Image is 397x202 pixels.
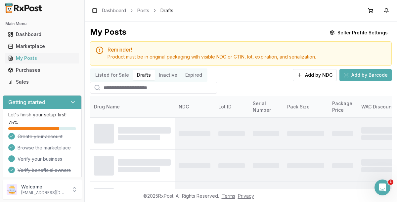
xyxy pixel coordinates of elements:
iframe: Intercom live chat [375,180,390,195]
span: Verify beneficial owners [18,167,71,174]
a: Purchases [5,64,79,76]
span: Browse the marketplace [18,144,71,151]
th: NDC [175,96,214,118]
img: RxPost Logo [3,3,45,13]
div: Product must be in original packaging with visible NDC or GTIN, lot, expiration, and serialization. [108,54,386,60]
p: Welcome [21,183,67,190]
div: Sales [8,79,76,85]
div: Dashboard [8,31,76,38]
button: Listed for Sale [91,70,133,80]
a: My Posts [5,52,79,64]
span: Verify your business [18,156,62,162]
th: Drug Name [90,96,175,118]
a: Dashboard [102,7,126,14]
a: Sales [5,76,79,88]
button: Drafts [133,70,155,80]
h3: Getting started [8,98,45,106]
th: Serial Number [249,96,283,118]
button: Seller Profile Settings [326,27,392,39]
div: My Posts [90,27,126,39]
button: My Posts [3,53,82,63]
a: Privacy [238,193,254,199]
div: My Posts [8,55,76,61]
button: Purchases [3,65,82,75]
a: Dashboard [5,28,79,40]
th: Lot ID [214,96,249,118]
th: Package Price [328,96,357,118]
h5: Reminder! [108,47,386,52]
span: 75 % [8,119,18,126]
span: 1 [388,180,393,185]
div: Marketplace [8,43,76,50]
a: Posts [137,7,149,14]
button: Expired [181,70,206,80]
span: Create your account [18,133,63,140]
button: Inactive [155,70,181,80]
div: Purchases [8,67,76,73]
a: Marketplace [5,40,79,52]
p: [EMAIL_ADDRESS][DOMAIN_NAME] [21,190,67,195]
img: User avatar [7,184,17,195]
span: Drafts [160,7,173,14]
button: Add by Barcode [339,69,392,81]
p: Let's finish your setup first! [8,111,76,118]
a: Terms [222,193,235,199]
button: Marketplace [3,41,82,52]
nav: breadcrumb [102,7,173,14]
th: Pack Size [283,96,328,118]
h2: Main Menu [5,21,79,26]
button: Dashboard [3,29,82,40]
button: Add by NDC [293,69,337,81]
button: Sales [3,77,82,87]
